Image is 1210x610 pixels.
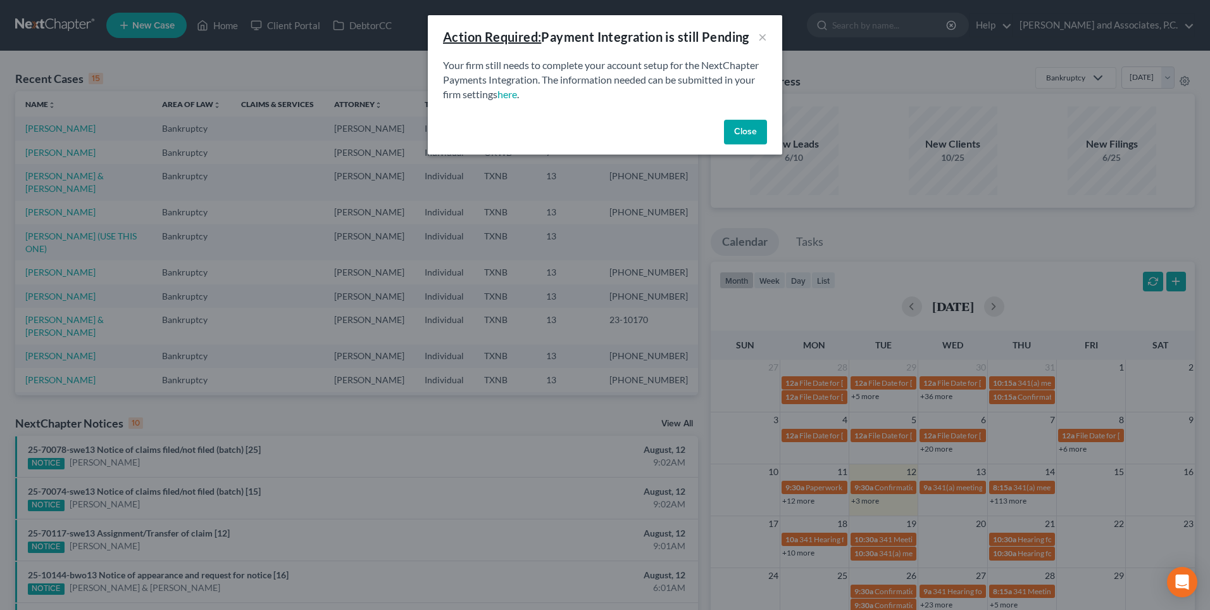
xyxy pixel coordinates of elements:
[443,28,749,46] div: Payment Integration is still Pending
[1167,567,1197,597] div: Open Intercom Messenger
[758,29,767,44] button: ×
[724,120,767,145] button: Close
[443,29,541,44] u: Action Required:
[497,88,517,100] a: here
[443,58,767,102] p: Your firm still needs to complete your account setup for the NextChapter Payments Integration. Th...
